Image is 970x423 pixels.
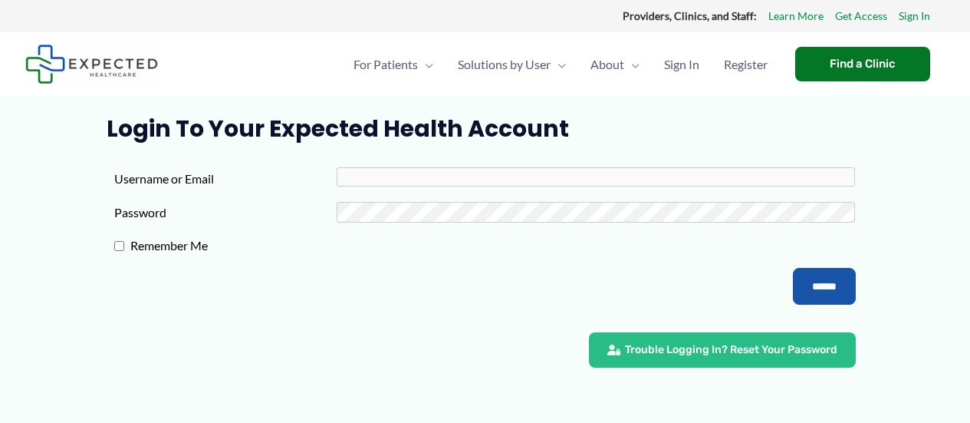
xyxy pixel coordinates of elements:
[724,38,768,91] span: Register
[124,234,347,257] label: Remember Me
[623,9,757,22] strong: Providers, Clinics, and Staff:
[114,167,337,190] label: Username or Email
[341,38,446,91] a: For PatientsMenu Toggle
[458,38,551,91] span: Solutions by User
[114,201,337,224] label: Password
[446,38,578,91] a: Solutions by UserMenu Toggle
[590,38,624,91] span: About
[578,38,652,91] a: AboutMenu Toggle
[768,6,824,26] a: Learn More
[25,45,158,84] img: Expected Healthcare Logo - side, dark font, small
[341,38,780,91] nav: Primary Site Navigation
[589,332,856,368] a: Trouble Logging In? Reset Your Password
[664,38,699,91] span: Sign In
[353,38,418,91] span: For Patients
[835,6,887,26] a: Get Access
[795,47,930,81] a: Find a Clinic
[624,38,640,91] span: Menu Toggle
[551,38,566,91] span: Menu Toggle
[899,6,930,26] a: Sign In
[712,38,780,91] a: Register
[652,38,712,91] a: Sign In
[418,38,433,91] span: Menu Toggle
[107,115,863,143] h1: Login to Your Expected Health Account
[625,345,837,355] span: Trouble Logging In? Reset Your Password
